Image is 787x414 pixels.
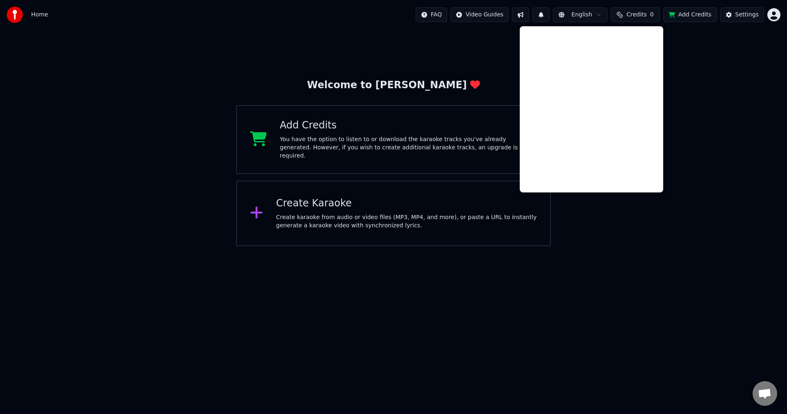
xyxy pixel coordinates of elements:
button: Settings [720,7,764,22]
span: Home [31,11,48,19]
a: Open chat [753,381,777,406]
span: Credits [626,11,646,19]
button: Video Guides [450,7,509,22]
div: Create Karaoke [276,197,537,210]
div: Create karaoke from audio or video files (MP3, MP4, and more), or paste a URL to instantly genera... [276,213,537,230]
img: youka [7,7,23,23]
div: Add Credits [280,119,537,132]
button: FAQ [416,7,447,22]
button: Add Credits [663,7,717,22]
button: Credits0 [611,7,660,22]
div: Welcome to [PERSON_NAME] [307,79,480,92]
div: Settings [735,11,759,19]
div: You have the option to listen to or download the karaoke tracks you've already generated. However... [280,135,537,160]
span: 0 [650,11,654,19]
nav: breadcrumb [31,11,48,19]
